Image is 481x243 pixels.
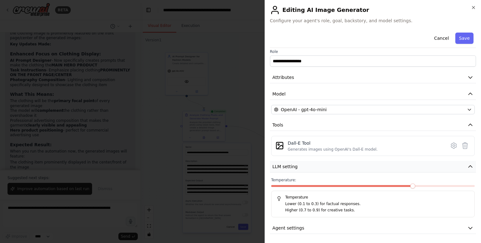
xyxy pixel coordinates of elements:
button: Delete tool [459,140,471,151]
img: DallETool [275,141,284,150]
button: LLM setting [270,161,476,173]
h2: Editing AI Image Generator [270,5,476,15]
div: Dall-E Tool [288,140,378,146]
button: Attributes [270,72,476,83]
span: Temperature: [271,178,296,183]
span: OpenAI - gpt-4o-mini [281,106,327,113]
span: LLM setting [272,163,298,170]
p: Higher (0.7 to 0.9) for creative tasks. [285,207,469,214]
button: Configure tool [448,140,459,151]
button: Cancel [430,33,453,44]
p: Lower (0.1 to 0.3) for factual responses. [285,201,469,207]
label: Role [270,49,476,54]
span: Configure your agent's role, goal, backstory, and model settings. [270,18,476,24]
div: Generates images using OpenAI's Dall-E model. [288,147,378,152]
button: Model [270,88,476,100]
button: Agent settings [270,222,476,234]
span: Model [272,91,286,97]
button: Save [455,33,473,44]
button: Tools [270,119,476,131]
span: Attributes [272,74,294,80]
button: OpenAI - gpt-4o-mini [271,105,475,114]
span: Agent settings [272,225,304,231]
span: Tools [272,122,283,128]
h5: Temperature [277,195,469,200]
